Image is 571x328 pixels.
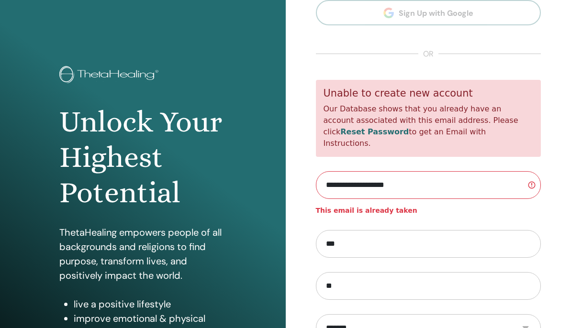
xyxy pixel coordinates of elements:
[418,48,438,60] span: or
[316,207,417,214] strong: This email is already taken
[59,104,226,211] h1: Unlock Your Highest Potential
[324,87,534,99] h5: Unable to create new account
[74,297,226,311] li: live a positive lifestyle
[59,225,226,283] p: ThetaHealing empowers people of all backgrounds and religions to find purpose, transform lives, a...
[340,127,409,136] a: Reset Password
[316,80,541,157] div: Our Database shows that you already have an account associated with this email address. Please cl...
